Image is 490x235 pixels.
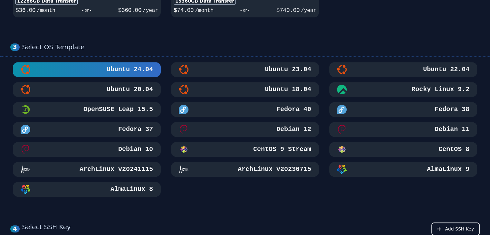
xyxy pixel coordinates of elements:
[275,105,311,114] h3: Fedora 40
[13,82,161,97] button: Ubuntu 20.04Ubuntu 20.04
[21,105,30,114] img: OpenSUSE Leap 15.5 Minimal
[179,164,188,174] img: ArchLinux v20230715
[105,65,153,74] h3: Ubuntu 24.04
[329,62,477,77] button: Ubuntu 22.04Ubuntu 22.04
[171,62,319,77] button: Ubuntu 23.04Ubuntu 23.04
[78,165,153,174] h3: ArchLinux v20241115
[13,122,161,137] button: Fedora 37Fedora 37
[329,102,477,117] button: Fedora 38Fedora 38
[55,6,118,15] div: - or -
[117,145,153,154] h3: Debian 10
[171,102,319,117] button: Fedora 40Fedora 40
[179,65,188,74] img: Ubuntu 23.04
[276,7,300,14] span: $ 740.00
[105,85,153,94] h3: Ubuntu 20.04
[21,85,30,94] img: Ubuntu 20.04
[301,8,316,14] span: /year
[15,7,35,14] span: $ 36.00
[264,65,311,74] h3: Ubuntu 23.04
[236,165,311,174] h3: ArchLinux v20230715
[171,162,319,177] button: ArchLinux v20230715ArchLinux v20230715
[337,164,347,174] img: AlmaLinux 9
[171,82,319,97] button: Ubuntu 18.04Ubuntu 18.04
[118,7,141,14] span: $ 360.00
[179,105,188,114] img: Fedora 40
[264,85,311,94] h3: Ubuntu 18.04
[179,85,188,94] img: Ubuntu 18.04
[10,43,20,51] div: 3
[21,145,30,154] img: Debian 10
[13,102,161,117] button: OpenSUSE Leap 15.5 MinimalOpenSUSE Leap 15.5
[13,142,161,157] button: Debian 10Debian 10
[437,145,469,154] h3: CentOS 8
[214,6,276,15] div: - or -
[337,85,347,94] img: Rocky Linux 9.2
[337,125,347,134] img: Debian 11
[445,226,474,232] span: Add SSH Key
[21,125,30,134] img: Fedora 37
[117,125,153,134] h3: Fedora 37
[329,122,477,137] button: Debian 11Debian 11
[21,184,30,194] img: AlmaLinux 8
[329,162,477,177] button: AlmaLinux 9AlmaLinux 9
[337,145,347,154] img: CentOS 8
[337,105,347,114] img: Fedora 38
[179,145,188,154] img: CentOS 9 Stream
[171,142,319,157] button: CentOS 9 StreamCentOS 9 Stream
[433,125,469,134] h3: Debian 11
[195,8,214,14] span: /month
[171,122,319,137] button: Debian 12Debian 12
[21,164,30,174] img: ArchLinux v20241115
[337,65,347,74] img: Ubuntu 22.04
[275,125,311,134] h3: Debian 12
[174,7,194,14] span: $ 74.00
[109,185,153,194] h3: AlmaLinux 8
[410,85,469,94] h3: Rocky Linux 9.2
[329,142,477,157] button: CentOS 8CentOS 8
[37,8,55,14] span: /month
[21,65,30,74] img: Ubuntu 24.04
[433,105,469,114] h3: Fedora 38
[422,65,469,74] h3: Ubuntu 22.04
[179,125,188,134] img: Debian 12
[13,162,161,177] button: ArchLinux v20241115ArchLinux v20241115
[82,105,153,114] h3: OpenSUSE Leap 15.5
[22,43,480,51] div: Select OS Template
[13,182,161,197] button: AlmaLinux 8AlmaLinux 8
[10,225,20,233] div: 4
[329,82,477,97] button: Rocky Linux 9.2Rocky Linux 9.2
[13,62,161,77] button: Ubuntu 24.04Ubuntu 24.04
[143,8,158,14] span: /year
[252,145,311,154] h3: CentOS 9 Stream
[426,165,469,174] h3: AlmaLinux 9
